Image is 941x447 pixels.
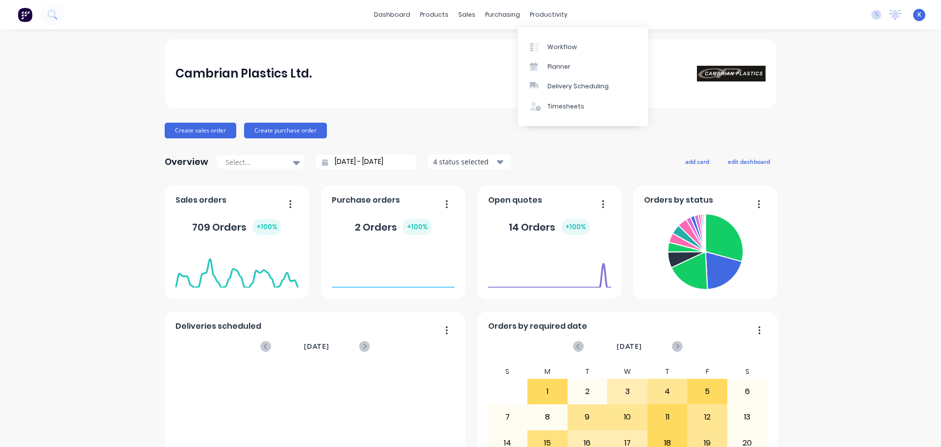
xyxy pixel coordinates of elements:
[648,379,687,404] div: 4
[355,219,432,235] div: 2 Orders
[727,365,768,379] div: S
[721,155,776,168] button: edit dashboard
[252,219,281,235] div: + 100 %
[433,157,495,167] div: 4 status selected
[175,194,226,206] span: Sales orders
[488,405,527,429] div: 7
[607,365,647,379] div: W
[617,341,642,352] span: [DATE]
[528,405,567,429] div: 8
[687,365,727,379] div: F
[568,365,608,379] div: T
[525,7,572,22] div: productivity
[547,62,570,71] div: Planner
[488,320,587,332] span: Orders by required date
[403,219,432,235] div: + 100 %
[428,155,511,169] button: 4 status selected
[480,7,525,22] div: purchasing
[509,219,590,235] div: 14 Orders
[697,66,766,81] img: Cambrian Plastics Ltd.
[547,82,609,91] div: Delivery Scheduling
[688,405,727,429] div: 12
[547,43,577,52] div: Workflow
[369,7,415,22] a: dashboard
[18,7,32,22] img: Factory
[518,77,648,96] a: Delivery Scheduling
[644,194,713,206] span: Orders by status
[192,219,281,235] div: 709 Orders
[518,37,648,56] a: Workflow
[244,123,327,138] button: Create purchase order
[175,64,312,83] div: Cambrian Plastics Ltd.
[917,10,921,19] span: K
[647,365,688,379] div: T
[415,7,453,22] div: products
[568,379,607,404] div: 2
[165,152,208,172] div: Overview
[608,405,647,429] div: 10
[528,379,567,404] div: 1
[561,219,590,235] div: + 100 %
[332,194,400,206] span: Purchase orders
[728,405,767,429] div: 13
[175,320,261,332] span: Deliveries scheduled
[453,7,480,22] div: sales
[688,379,727,404] div: 5
[488,194,542,206] span: Open quotes
[488,365,528,379] div: S
[518,97,648,116] a: Timesheets
[165,123,236,138] button: Create sales order
[527,365,568,379] div: M
[648,405,687,429] div: 11
[304,341,329,352] span: [DATE]
[547,102,584,111] div: Timesheets
[679,155,716,168] button: add card
[518,57,648,77] a: Planner
[568,405,607,429] div: 9
[608,379,647,404] div: 3
[728,379,767,404] div: 6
